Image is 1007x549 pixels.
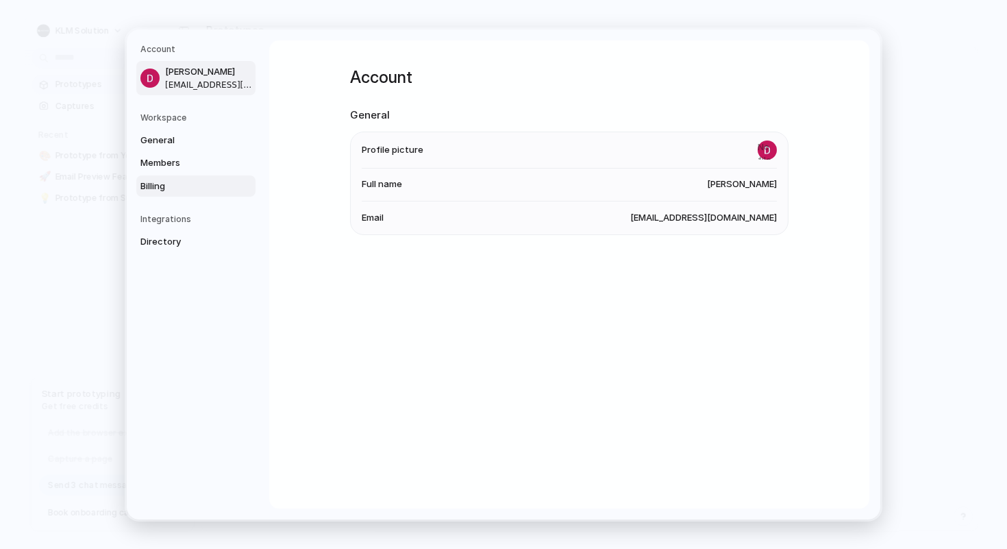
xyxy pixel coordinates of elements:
[140,213,256,225] h5: Integrations
[362,143,423,157] span: Profile picture
[136,231,256,253] a: Directory
[140,180,228,193] span: Billing
[630,211,777,225] span: [EMAIL_ADDRESS][DOMAIN_NAME]
[136,152,256,174] a: Members
[165,65,253,79] span: [PERSON_NAME]
[707,178,777,191] span: [PERSON_NAME]
[362,211,384,225] span: Email
[140,112,256,124] h5: Workspace
[136,130,256,151] a: General
[136,61,256,95] a: [PERSON_NAME][EMAIL_ADDRESS][DOMAIN_NAME]
[140,235,228,249] span: Directory
[140,43,256,56] h5: Account
[140,156,228,170] span: Members
[362,178,402,191] span: Full name
[140,134,228,147] span: General
[136,175,256,197] a: Billing
[165,79,253,91] span: [EMAIL_ADDRESS][DOMAIN_NAME]
[350,108,788,123] h2: General
[350,65,788,90] h1: Account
